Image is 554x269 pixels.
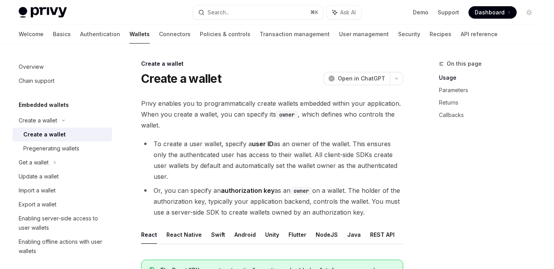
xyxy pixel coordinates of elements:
[12,60,112,74] a: Overview
[141,60,403,68] div: Create a wallet
[12,197,112,211] a: Export a wallet
[221,187,274,194] strong: authorization key
[80,25,120,44] a: Authentication
[12,211,112,235] a: Enabling server-side access to user wallets
[141,225,157,244] button: React
[159,25,190,44] a: Connectors
[129,25,150,44] a: Wallets
[439,96,542,109] a: Returns
[288,225,306,244] button: Flutter
[19,25,44,44] a: Welcome
[413,9,428,16] a: Demo
[12,183,112,197] a: Import a wallet
[141,72,221,86] h1: Create a wallet
[12,128,112,141] a: Create a wallet
[276,110,298,119] code: owner
[23,130,66,139] div: Create a wallet
[19,62,44,72] div: Overview
[439,109,542,121] a: Callbacks
[23,144,79,153] div: Pregenerating wallets
[166,225,202,244] button: React Native
[141,185,403,218] li: Or, you can specify an as an on a wallet. The holder of the authorization key, typically your app...
[339,25,389,44] a: User management
[19,158,49,167] div: Get a wallet
[19,7,67,18] img: light logo
[310,9,318,16] span: ⌘ K
[260,25,330,44] a: Transaction management
[200,25,250,44] a: Policies & controls
[265,225,279,244] button: Unity
[475,9,505,16] span: Dashboard
[439,72,542,84] a: Usage
[430,25,451,44] a: Recipes
[327,5,361,19] button: Ask AI
[12,74,112,88] a: Chain support
[211,225,225,244] button: Swift
[438,9,459,16] a: Support
[398,25,420,44] a: Security
[370,225,395,244] button: REST API
[252,140,274,148] strong: user ID
[12,141,112,155] a: Pregenerating wallets
[347,225,361,244] button: Java
[12,235,112,258] a: Enabling offline actions with user wallets
[290,187,312,195] code: owner
[316,225,338,244] button: NodeJS
[141,98,403,131] span: Privy enables you to programmatically create wallets embedded within your application. When you c...
[523,6,535,19] button: Toggle dark mode
[193,5,323,19] button: Search...⌘K
[141,138,403,182] li: To create a user wallet, specify a as an owner of the wallet. This ensures only the authenticated...
[439,84,542,96] a: Parameters
[468,6,517,19] a: Dashboard
[208,8,229,17] div: Search...
[19,116,57,125] div: Create a wallet
[19,172,59,181] div: Update a wallet
[19,186,56,195] div: Import a wallet
[234,225,256,244] button: Android
[323,72,390,85] button: Open in ChatGPT
[53,25,71,44] a: Basics
[19,237,107,256] div: Enabling offline actions with user wallets
[338,75,385,82] span: Open in ChatGPT
[19,214,107,232] div: Enabling server-side access to user wallets
[19,100,69,110] h5: Embedded wallets
[447,59,482,68] span: On this page
[19,76,54,86] div: Chain support
[340,9,356,16] span: Ask AI
[461,25,498,44] a: API reference
[19,200,56,209] div: Export a wallet
[12,169,112,183] a: Update a wallet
